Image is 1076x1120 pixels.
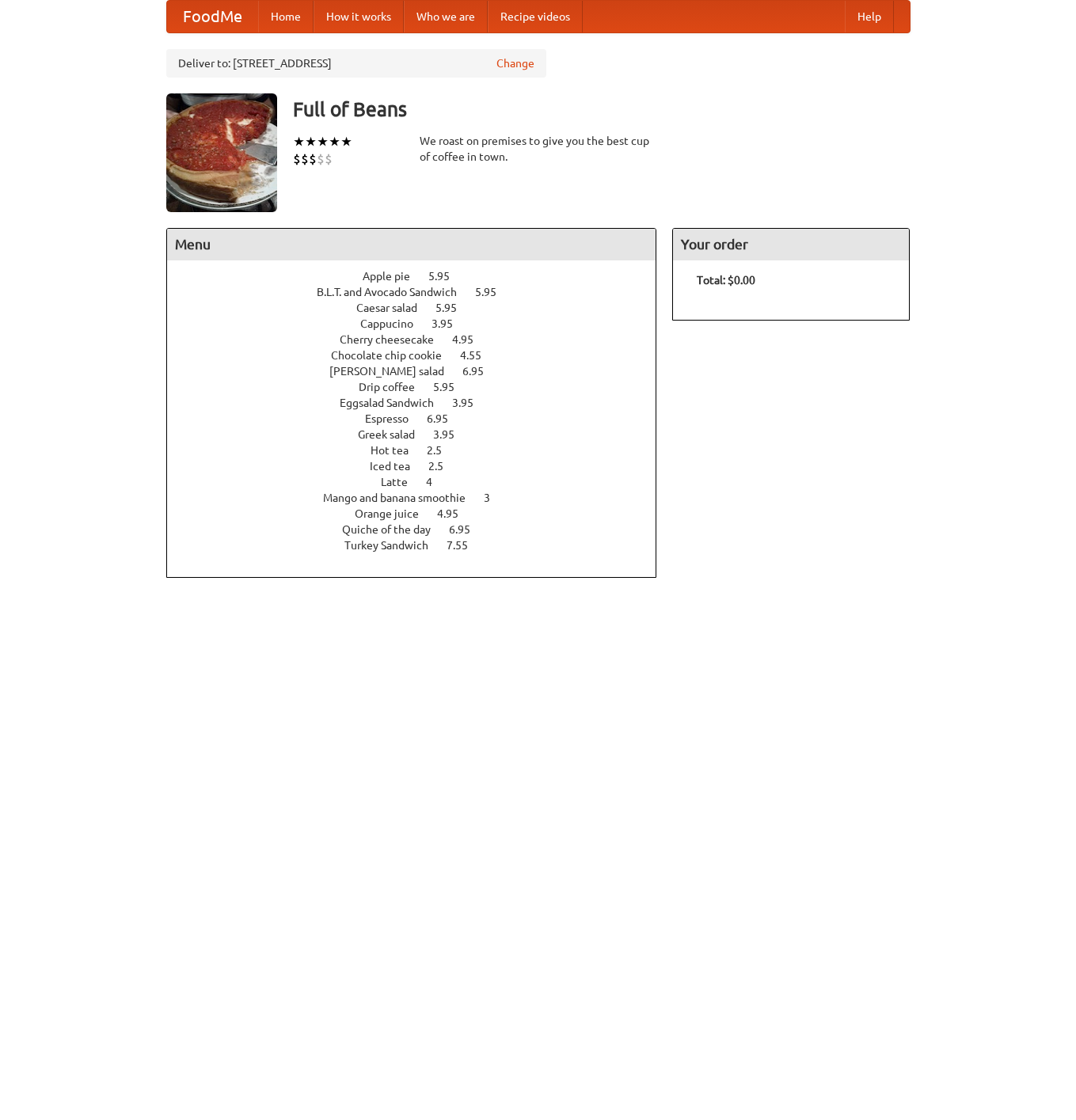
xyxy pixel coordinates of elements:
span: 6.95 [427,412,464,425]
span: Mango and banana smoothie [323,492,481,504]
span: 5.95 [435,302,473,314]
a: B.L.T. and Avocado Sandwich 5.95 [317,286,526,298]
span: Chocolate chip cookie [331,349,458,362]
li: ★ [340,133,352,150]
a: FoodMe [167,1,258,32]
a: Espresso 6.95 [365,412,477,425]
span: Cherry cheesecake [340,333,450,346]
a: Quiche of the day 6.95 [342,523,500,536]
a: Turkey Sandwich 7.55 [344,539,497,552]
a: Eggsalad Sandwich 3.95 [340,397,503,409]
span: 4.55 [460,349,497,362]
span: Iced tea [370,460,426,473]
a: Cappucino 3.95 [360,317,482,330]
span: Hot tea [371,444,424,457]
a: Help [845,1,894,32]
h4: Menu [167,229,656,260]
li: ★ [293,133,305,150]
span: Greek salad [358,428,431,441]
span: 2.5 [428,460,459,473]
a: Hot tea 2.5 [371,444,471,457]
h4: Your order [673,229,909,260]
a: Iced tea 2.5 [370,460,473,473]
a: Who we are [404,1,488,32]
a: Mango and banana smoothie 3 [323,492,519,504]
span: 4.95 [452,333,489,346]
span: 4 [426,476,448,488]
span: 3.95 [432,317,469,330]
a: Latte 4 [381,476,462,488]
span: Cappucino [360,317,429,330]
a: Orange juice 4.95 [355,507,488,520]
li: $ [293,150,301,168]
span: 2.5 [427,444,458,457]
a: Greek salad 3.95 [358,428,484,441]
span: 3.95 [433,428,470,441]
span: Drip coffee [359,381,431,393]
li: ★ [329,133,340,150]
span: 5.95 [428,270,466,283]
span: 6.95 [449,523,486,536]
a: Chocolate chip cookie 4.55 [331,349,511,362]
a: Caesar salad 5.95 [356,302,486,314]
span: Orange juice [355,507,435,520]
a: Apple pie 5.95 [363,270,479,283]
div: Deliver to: [STREET_ADDRESS] [166,49,546,78]
li: $ [317,150,325,168]
b: Total: $0.00 [697,274,755,287]
span: 4.95 [437,507,474,520]
li: ★ [305,133,317,150]
div: We roast on premises to give you the best cup of coffee in town. [420,133,657,165]
h3: Full of Beans [293,93,911,125]
li: $ [309,150,317,168]
a: Change [496,55,534,71]
li: $ [301,150,309,168]
span: Apple pie [363,270,426,283]
a: Home [258,1,314,32]
span: 5.95 [433,381,470,393]
span: 3 [484,492,506,504]
span: 3.95 [452,397,489,409]
span: Eggsalad Sandwich [340,397,450,409]
li: $ [325,150,333,168]
a: Drip coffee 5.95 [359,381,484,393]
span: Caesar salad [356,302,433,314]
a: Cherry cheesecake 4.95 [340,333,503,346]
span: Espresso [365,412,424,425]
span: 7.55 [447,539,484,552]
span: Quiche of the day [342,523,447,536]
a: Recipe videos [488,1,583,32]
span: Latte [381,476,424,488]
a: How it works [314,1,404,32]
span: 6.95 [462,365,500,378]
span: 5.95 [475,286,512,298]
li: ★ [317,133,329,150]
span: B.L.T. and Avocado Sandwich [317,286,473,298]
span: Turkey Sandwich [344,539,444,552]
span: [PERSON_NAME] salad [329,365,460,378]
a: [PERSON_NAME] salad 6.95 [329,365,513,378]
img: angular.jpg [166,93,277,212]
